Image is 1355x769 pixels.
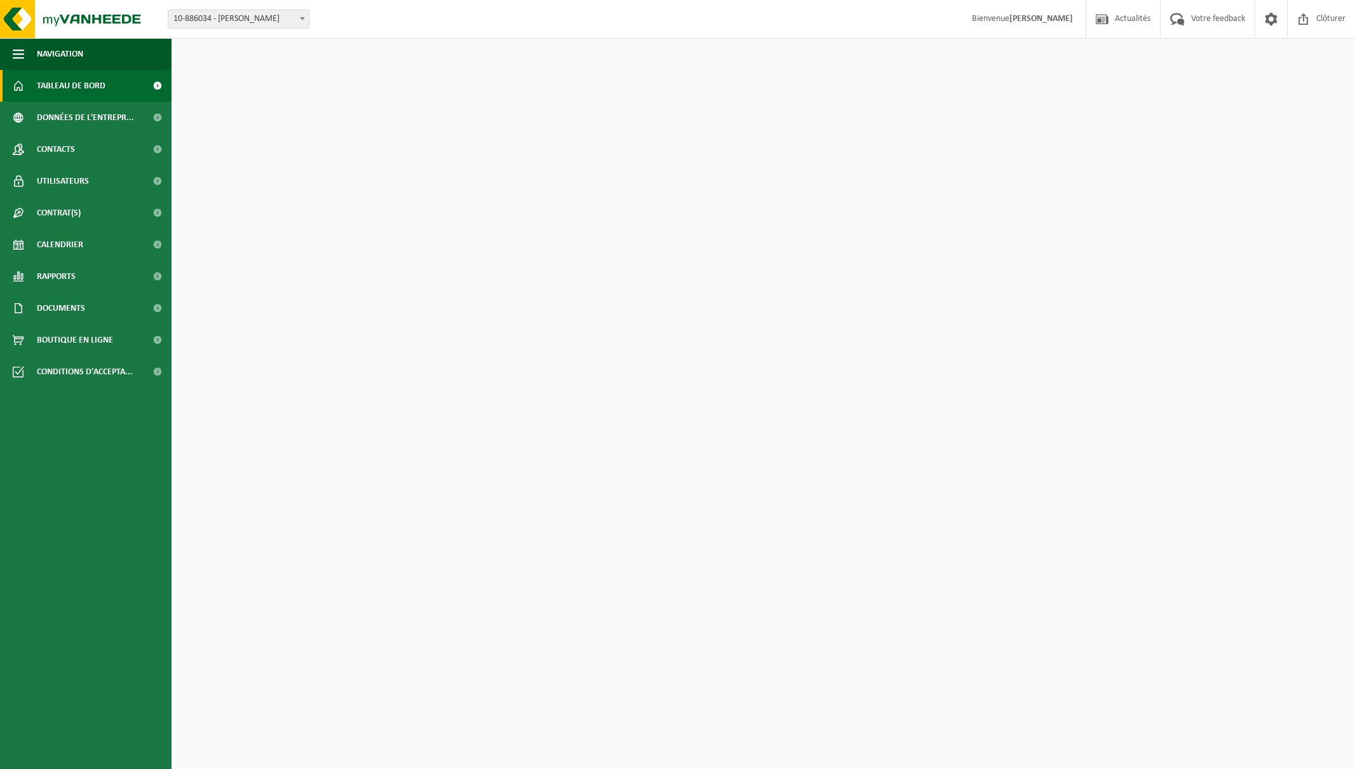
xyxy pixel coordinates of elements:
span: Rapports [37,261,76,292]
span: Tableau de bord [37,70,105,102]
span: Données de l'entrepr... [37,102,134,133]
span: Boutique en ligne [37,324,113,356]
span: Contrat(s) [37,197,81,229]
span: Navigation [37,38,83,70]
span: Utilisateurs [37,165,89,197]
strong: [PERSON_NAME] [1009,14,1073,24]
span: 10-886034 - ROSIER - MOUSTIER [168,10,309,28]
span: Conditions d'accepta... [37,356,133,388]
span: Calendrier [37,229,83,261]
span: Contacts [37,133,75,165]
span: Documents [37,292,85,324]
span: 10-886034 - ROSIER - MOUSTIER [168,10,309,29]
